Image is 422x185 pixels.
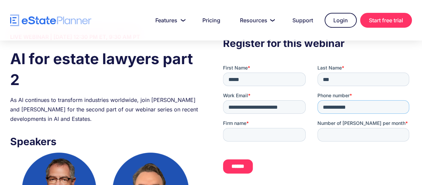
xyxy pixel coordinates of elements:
[10,15,91,26] a: home
[284,14,321,27] a: Support
[223,64,412,179] iframe: Form 0
[147,14,191,27] a: Features
[325,13,357,28] a: Login
[360,13,412,28] a: Start free trial
[10,48,199,90] h1: AI for estate lawyers part 2
[232,14,281,27] a: Resources
[10,95,199,124] div: As AI continues to transform industries worldwide, join [PERSON_NAME] and [PERSON_NAME] for the s...
[223,35,412,51] h3: Register for this webinar
[194,14,228,27] a: Pricing
[10,134,199,149] h3: Speakers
